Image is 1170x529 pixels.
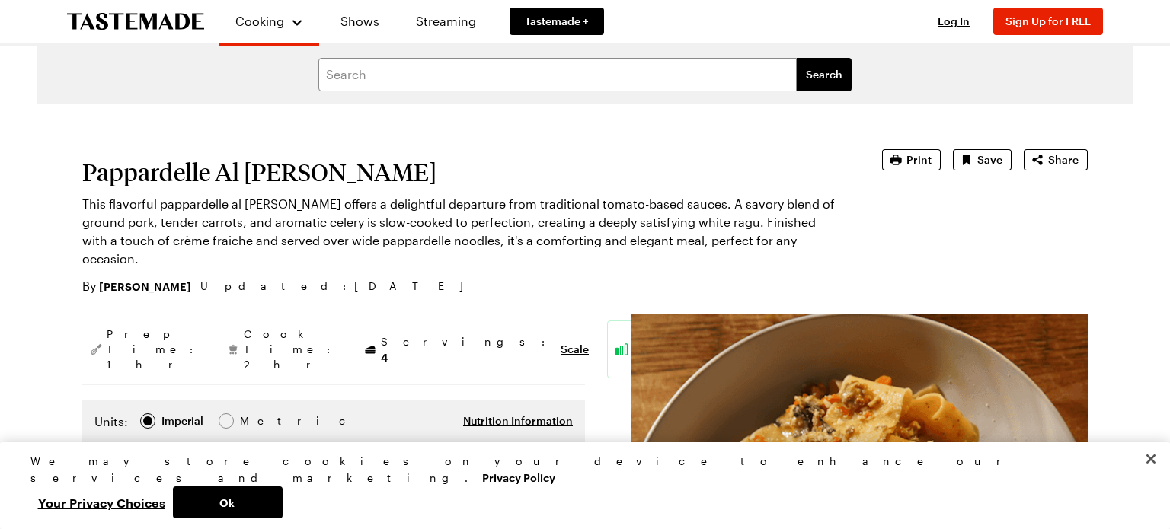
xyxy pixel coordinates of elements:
[953,149,1012,170] button: Save recipe
[882,149,941,170] button: Print
[938,14,970,27] span: Log In
[30,453,1127,518] div: Privacy
[977,152,1002,167] span: Save
[797,58,852,91] button: filters
[806,67,842,82] span: Search
[82,158,839,186] h1: Pappardelle Al [PERSON_NAME]
[99,278,191,295] a: [PERSON_NAME]
[94,413,272,434] div: Imperial Metric
[94,413,128,431] label: Units:
[525,14,589,29] span: Tastemade +
[30,486,173,518] button: Your Privacy Choices
[240,413,273,429] span: Metric
[1024,149,1088,170] button: Share
[200,278,478,295] span: Updated : [DATE]
[107,327,201,372] span: Prep Time: 1 hr
[161,413,205,429] span: Imperial
[244,327,338,372] span: Cook Time: 2 hr
[161,413,203,429] div: Imperial
[173,486,283,518] button: Ok
[906,152,932,167] span: Print
[30,453,1127,486] div: We may store cookies on your device to enhance our services and marketing.
[463,413,573,429] button: Nutrition Information
[1134,442,1168,476] button: Close
[561,342,589,357] button: Scale
[1005,14,1091,27] span: Sign Up for FREE
[67,13,204,30] a: To Tastemade Home Page
[381,349,388,364] span: 4
[993,8,1103,35] button: Sign Up for FREE
[923,14,984,29] button: Log In
[235,6,304,37] button: Cooking
[381,334,553,365] span: Servings:
[82,277,191,295] p: By
[510,8,604,35] a: Tastemade +
[82,195,839,268] p: This flavorful pappardelle al [PERSON_NAME] offers a delightful departure from traditional tomato...
[482,470,555,484] a: More information about your privacy, opens in a new tab
[235,14,284,28] span: Cooking
[240,413,272,429] div: Metric
[1048,152,1079,167] span: Share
